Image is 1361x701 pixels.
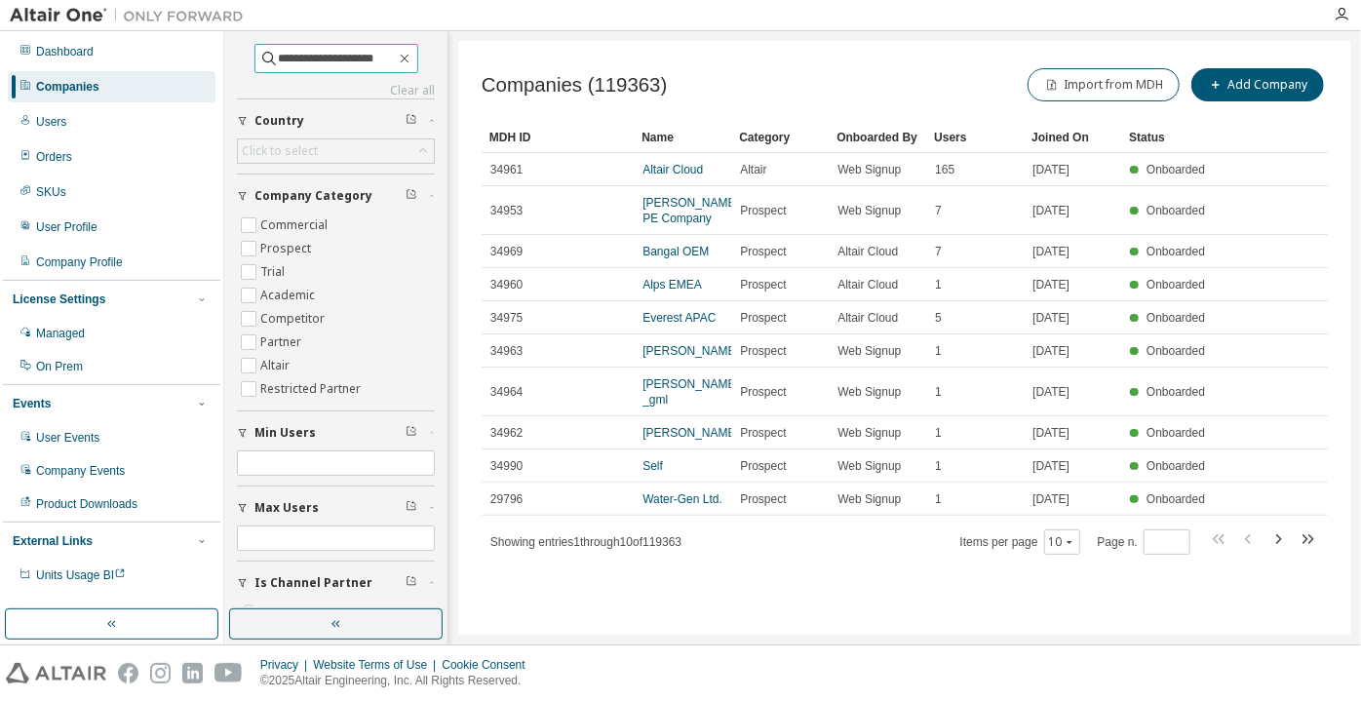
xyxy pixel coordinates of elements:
span: Prospect [740,277,786,292]
span: 1 [935,277,942,292]
a: Water-Gen Ltd. [642,492,722,506]
div: Managed [36,326,85,341]
span: Web Signup [837,384,901,400]
div: Orders [36,149,72,165]
span: Items per page [960,529,1080,555]
button: 10 [1049,534,1075,550]
button: Max Users [237,487,435,529]
span: Page n. [1098,529,1190,555]
div: On Prem [36,359,83,374]
span: Clear filter [406,188,417,204]
span: Prospect [740,458,786,474]
span: 34963 [490,343,523,359]
span: Web Signup [837,203,901,218]
span: Onboarded [1147,204,1205,217]
div: Users [36,114,66,130]
span: 34962 [490,425,523,441]
label: Trial [260,260,289,284]
img: instagram.svg [150,663,171,683]
span: [DATE] [1032,343,1069,359]
div: SKUs [36,184,66,200]
button: Country [237,99,435,142]
span: 34975 [490,310,523,326]
div: Category [739,122,821,153]
span: 34964 [490,384,523,400]
a: Self [642,459,663,473]
span: Web Signup [837,425,901,441]
span: 7 [935,203,942,218]
div: Status [1129,122,1211,153]
span: Prospect [740,425,786,441]
span: Onboarded [1147,344,1205,358]
label: Academic [260,284,319,307]
label: Yes [260,601,284,624]
img: youtube.svg [214,663,243,683]
span: Web Signup [837,343,901,359]
div: Events [13,396,51,411]
button: Add Company [1191,68,1324,101]
div: Joined On [1031,122,1113,153]
div: Product Downloads [36,496,137,512]
div: Onboarded By [836,122,918,153]
span: Onboarded [1147,278,1205,292]
span: 34990 [490,458,523,474]
span: Prospect [740,244,786,259]
button: Is Channel Partner [237,562,435,604]
span: Onboarded [1147,311,1205,325]
span: Onboarded [1147,163,1205,176]
span: 7 [935,244,942,259]
img: altair_logo.svg [6,663,106,683]
span: Company Category [254,188,372,204]
span: 165 [935,162,954,177]
span: Onboarded [1147,385,1205,399]
span: Altair Cloud [837,277,898,292]
a: [PERSON_NAME] _gml [642,377,739,407]
div: User Events [36,430,99,446]
a: Altair Cloud [642,163,703,176]
span: Altair Cloud [837,310,898,326]
a: Clear all [237,83,435,98]
label: Commercial [260,214,331,237]
div: Company Profile [36,254,123,270]
span: Prospect [740,384,786,400]
div: Privacy [260,657,313,673]
button: Import from MDH [1028,68,1180,101]
div: Click to select [238,139,434,163]
img: facebook.svg [118,663,138,683]
span: [DATE] [1032,203,1069,218]
a: [PERSON_NAME] [642,426,739,440]
label: Competitor [260,307,329,331]
a: [PERSON_NAME] PE Company [642,196,739,225]
span: 34969 [490,244,523,259]
span: 5 [935,310,942,326]
div: Company Events [36,463,125,479]
span: Onboarded [1147,492,1205,506]
span: Altair [740,162,766,177]
div: Cookie Consent [442,657,536,673]
span: Clear filter [406,425,417,441]
span: 1 [935,458,942,474]
div: Website Terms of Use [313,657,442,673]
span: 1 [935,425,942,441]
div: Companies [36,79,99,95]
a: Bangal OEM [642,245,709,258]
span: Units Usage BI [36,568,126,582]
span: Onboarded [1147,245,1205,258]
span: 34960 [490,277,523,292]
span: Clear filter [406,575,417,591]
label: Prospect [260,237,315,260]
span: Showing entries 1 through 10 of 119363 [490,535,681,549]
span: Onboarded [1147,426,1205,440]
label: Partner [260,331,305,354]
span: Clear filter [406,113,417,129]
div: Dashboard [36,44,94,59]
button: Min Users [237,411,435,454]
p: © 2025 Altair Engineering, Inc. All Rights Reserved. [260,673,537,689]
span: [DATE] [1032,491,1069,507]
span: Prospect [740,310,786,326]
span: Companies (119363) [482,74,667,97]
span: Country [254,113,304,129]
div: Name [642,122,723,153]
img: linkedin.svg [182,663,203,683]
label: Restricted Partner [260,377,365,401]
